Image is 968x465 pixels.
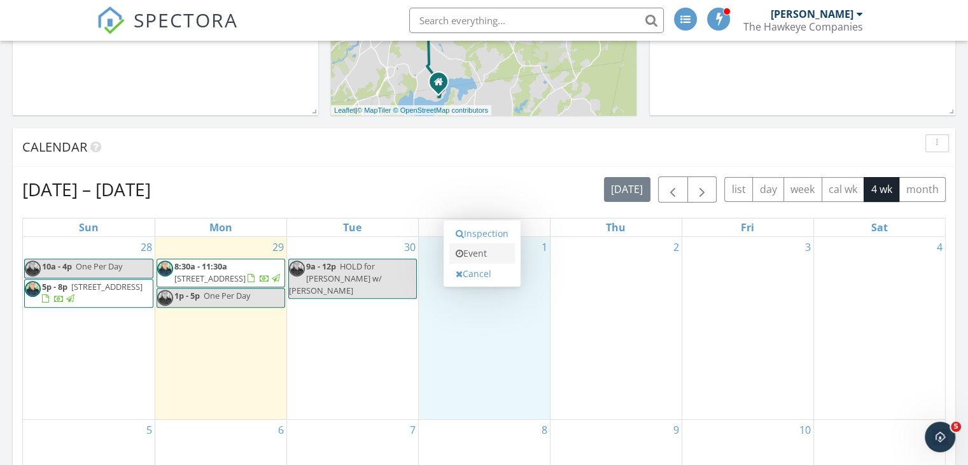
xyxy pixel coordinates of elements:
a: SPECTORA [97,17,238,44]
td: Go to October 2, 2025 [550,237,682,420]
td: Go to October 4, 2025 [813,237,945,420]
button: Previous [658,176,688,203]
a: Friday [738,218,757,236]
a: Leaflet [334,106,355,114]
span: One Per Day [204,290,250,301]
td: Go to September 30, 2025 [286,237,418,420]
h2: [DATE] – [DATE] [22,176,151,202]
a: © OpenStreetMap contributors [393,106,488,114]
a: 8:30a - 11:30a [STREET_ADDRESS] [157,259,285,287]
a: Go to September 29, 2025 [270,237,286,257]
a: Inspection [449,224,515,244]
div: | [331,105,491,116]
button: [DATE] [604,177,650,202]
a: Thursday [603,218,628,236]
a: Event [449,243,515,264]
span: [STREET_ADDRESS] [174,273,246,284]
a: 5p - 8p [STREET_ADDRESS] [42,281,143,304]
span: SPECTORA [134,6,238,33]
a: Go to October 3, 2025 [803,237,813,257]
img: danny_new.jpg [289,261,305,276]
button: month [899,177,946,202]
a: Go to September 30, 2025 [402,237,418,257]
button: cal wk [822,177,865,202]
span: [STREET_ADDRESS] [71,281,143,292]
a: Go to October 1, 2025 [539,237,550,257]
a: Go to October 4, 2025 [934,237,945,257]
span: 5p - 8p [42,281,67,292]
div: 10 2nd Road, Marlborough MA 01752 [438,82,446,89]
img: danny_new.jpg [157,261,173,276]
a: Go to October 11, 2025 [929,420,945,440]
a: 5p - 8p [STREET_ADDRESS] [24,279,153,308]
a: Cancel [449,264,515,284]
button: day [752,177,784,202]
span: HOLD for [PERSON_NAME] w/ [PERSON_NAME] [289,261,382,296]
a: Sunday [76,218,101,236]
button: Next [687,176,717,203]
img: danny_new.jpg [157,290,173,306]
button: week [783,177,822,202]
img: danny_new.jpg [25,281,41,297]
span: 5 [951,422,961,432]
iframe: Intercom live chat [925,422,955,452]
a: Go to October 9, 2025 [671,420,682,440]
span: 10a - 4p [42,261,72,272]
span: Calendar [22,138,87,155]
span: 9a - 12p [306,261,336,272]
img: danny_new.jpg [25,261,41,276]
a: Saturday [869,218,890,236]
td: Go to October 1, 2025 [418,237,550,420]
button: list [724,177,753,202]
a: Go to October 10, 2025 [797,420,813,440]
div: The Hawkeye Companies [743,20,863,33]
img: The Best Home Inspection Software - Spectora [97,6,125,34]
td: Go to September 29, 2025 [155,237,286,420]
a: 8:30a - 11:30a [STREET_ADDRESS] [174,261,282,284]
a: Go to October 5, 2025 [144,420,155,440]
input: Search everything... [409,8,664,33]
a: Go to September 28, 2025 [138,237,155,257]
a: Tuesday [340,218,364,236]
a: Go to October 6, 2025 [276,420,286,440]
a: Wednesday [471,218,498,236]
a: Go to October 7, 2025 [407,420,418,440]
span: 1p - 5p [174,290,200,301]
span: 8:30a - 11:30a [174,261,227,272]
td: Go to September 28, 2025 [23,237,155,420]
div: [PERSON_NAME] [771,8,853,20]
a: Monday [207,218,235,236]
button: 4 wk [864,177,899,202]
a: © MapTiler [357,106,391,114]
td: Go to October 3, 2025 [682,237,813,420]
span: One Per Day [76,261,122,272]
a: Go to October 8, 2025 [539,420,550,440]
a: Go to October 2, 2025 [671,237,682,257]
